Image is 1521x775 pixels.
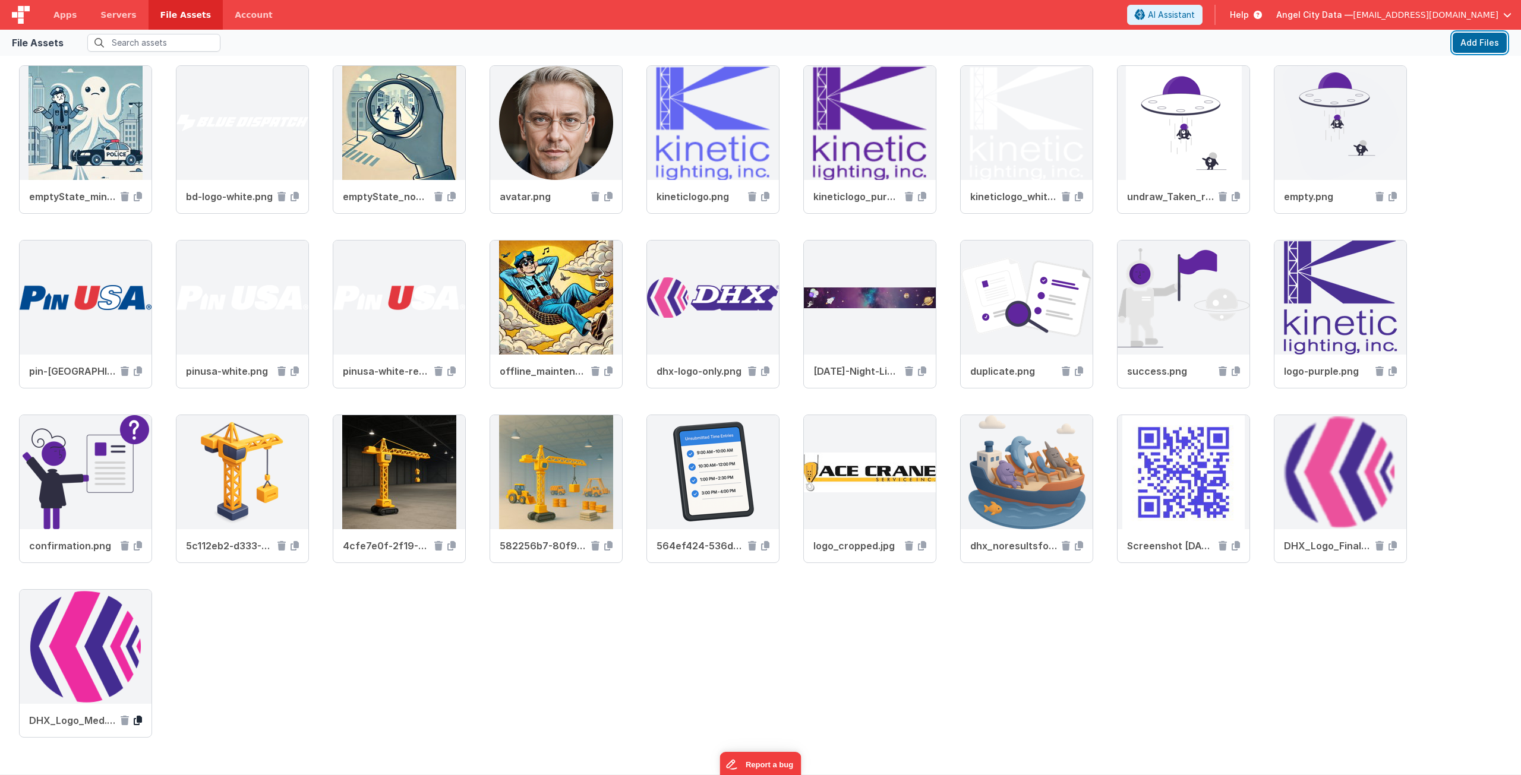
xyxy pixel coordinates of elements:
span: 564ef424-536d-44a6-a46b-d08f8e7eed4f-min.png [657,539,743,553]
button: Angel City Data — [EMAIL_ADDRESS][DOMAIN_NAME] [1276,9,1511,21]
span: avatar.png [500,189,586,204]
span: bd-logo-white.png [186,189,273,204]
span: Screenshot 2025-09-20 at 3.04.31 PM.png [1127,539,1214,553]
span: Servers [100,9,136,21]
span: DHX_Logo_Med.png [29,713,116,727]
button: Add Files [1453,33,1507,53]
span: duplicate.png [970,364,1057,378]
span: 582256b7-80f9-45f6-92f6-111eb035a62d-min.png [500,539,586,553]
span: pinusa-white.png [186,364,273,378]
span: File Assets [160,9,212,21]
span: Help [1230,9,1249,21]
span: pinusa-white-red.png [343,364,430,378]
span: AI Assistant [1148,9,1195,21]
span: pin-usa.png [29,364,116,378]
span: kineticlogo_purple.png [813,189,900,204]
span: dhx_noresultsfound_new.png [970,539,1057,553]
span: 4cfe7e0f-2f19-4405-9e51-9af254f67699-min.png [343,539,430,553]
span: offline_maintenance.jpg [500,364,586,378]
span: DHX_Logo_Final.png [1284,539,1371,553]
span: logo-purple.png [1284,364,1371,378]
span: Angel City Data — [1276,9,1353,21]
input: Search assets [87,34,220,52]
button: AI Assistant [1127,5,1203,25]
span: 5c112eb2-d333-4f92-a210-e3b25bb5559a-min.png [186,539,273,553]
span: confirmation.png [29,539,116,553]
span: kineticlogo.png [657,189,743,204]
span: logo_cropped.jpg [813,539,900,553]
span: success.png [1127,364,1214,378]
div: File Assets [12,36,64,50]
span: kineticlogo_white.png [970,189,1057,204]
span: dhx-logo-only.png [657,364,743,378]
span: Apps [53,9,77,21]
span: [EMAIL_ADDRESS][DOMAIN_NAME] [1353,9,1498,21]
span: emptyState_noOfficers.webp [343,189,430,204]
span: emptyState_minimal_octopus.webp [29,189,116,204]
span: empty.png [1284,189,1371,204]
span: Thursday-Night-Lights hero image-min.png [813,364,900,378]
span: undraw_Taken_re_yn20.png [1127,189,1214,204]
